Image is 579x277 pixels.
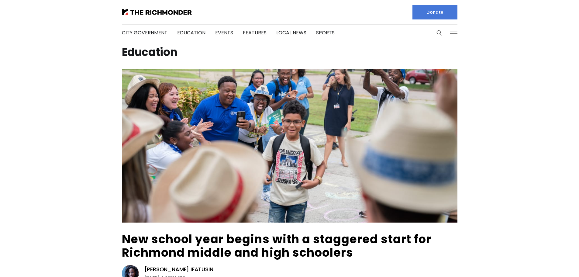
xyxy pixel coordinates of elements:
[435,28,444,37] button: Search this site
[316,29,335,36] a: Sports
[215,29,233,36] a: Events
[122,231,431,261] a: New school year begins with a staggered start for Richmond middle and high schoolers
[177,29,205,36] a: Education
[122,9,192,15] img: The Richmonder
[243,29,267,36] a: Features
[276,29,306,36] a: Local News
[144,266,213,273] a: [PERSON_NAME] Ifatusin
[122,47,457,57] h1: Education
[528,247,579,277] iframe: portal-trigger
[122,29,167,36] a: City Government
[122,69,457,223] img: New school year begins with a staggered start for Richmond middle and high schoolers
[412,5,457,19] a: Donate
